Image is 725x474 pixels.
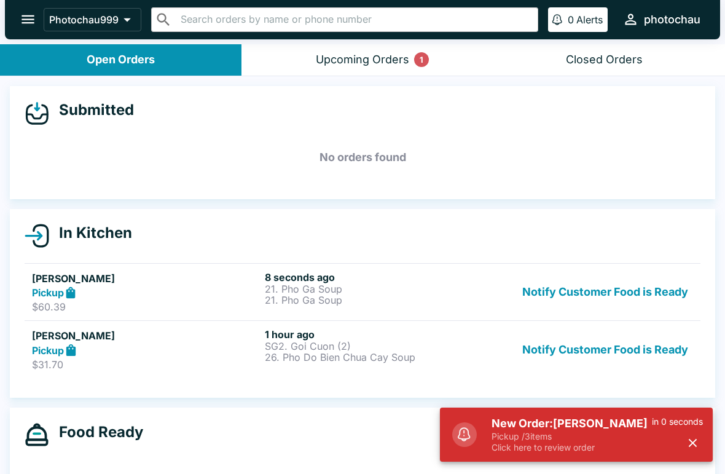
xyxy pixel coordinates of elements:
[49,101,134,119] h4: Submitted
[177,11,533,28] input: Search orders by name or phone number
[87,53,155,67] div: Open Orders
[25,263,700,321] a: [PERSON_NAME]Pickup$60.398 seconds ago21. Pho Ga Soup21. Pho Ga SoupNotify Customer Food is Ready
[265,341,493,352] p: SG2. Goi Cuon (2)
[576,14,603,26] p: Alerts
[265,271,493,283] h6: 8 seconds ago
[316,53,409,67] div: Upcoming Orders
[652,416,703,427] p: in 0 seconds
[265,294,493,306] p: 21. Pho Ga Soup
[32,328,260,343] h5: [PERSON_NAME]
[420,53,423,66] p: 1
[492,431,652,442] p: Pickup / 3 items
[644,12,700,27] div: photochau
[517,271,693,314] button: Notify Customer Food is Ready
[32,286,64,299] strong: Pickup
[25,135,700,180] h5: No orders found
[12,4,44,35] button: open drawer
[49,14,119,26] p: Photochau999
[44,8,141,31] button: Photochau999
[32,344,64,357] strong: Pickup
[265,283,493,294] p: 21. Pho Ga Soup
[265,352,493,363] p: 26. Pho Do Bien Chua Cay Soup
[32,271,260,286] h5: [PERSON_NAME]
[617,6,705,33] button: photochau
[32,358,260,371] p: $31.70
[32,301,260,313] p: $60.39
[25,320,700,378] a: [PERSON_NAME]Pickup$31.701 hour agoSG2. Goi Cuon (2)26. Pho Do Bien Chua Cay SoupNotify Customer ...
[49,423,143,441] h4: Food Ready
[492,442,652,453] p: Click here to review order
[566,53,643,67] div: Closed Orders
[568,14,574,26] p: 0
[265,328,493,341] h6: 1 hour ago
[492,416,652,431] h5: New Order: [PERSON_NAME]
[49,224,132,242] h4: In Kitchen
[517,328,693,371] button: Notify Customer Food is Ready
